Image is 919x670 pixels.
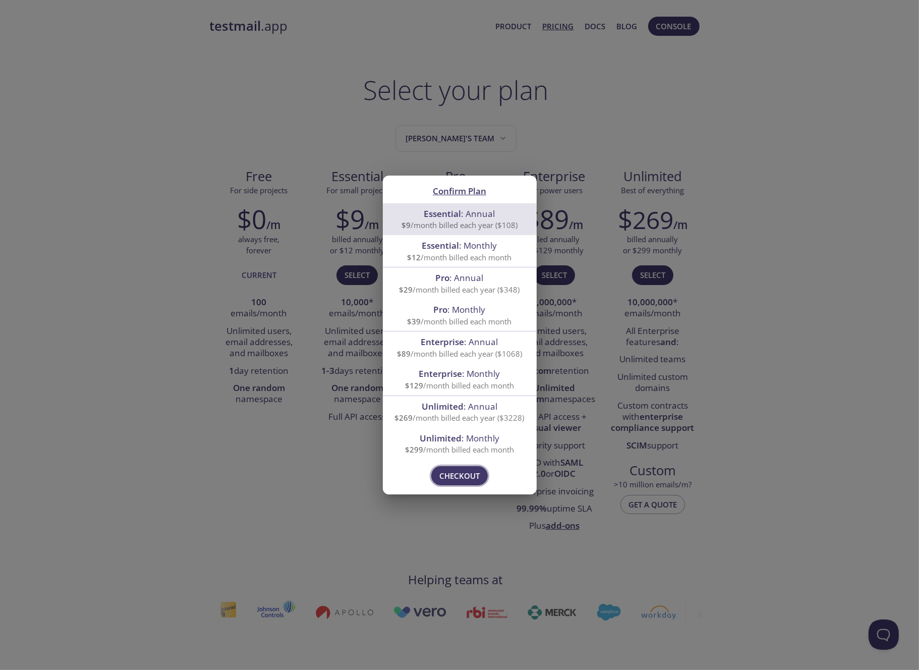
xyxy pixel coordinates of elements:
[419,368,500,379] span: : Monthly
[439,469,480,482] span: Checkout
[420,432,462,444] span: Unlimited
[395,413,413,423] span: $269
[422,240,459,251] span: Essential
[434,304,448,315] span: Pro
[401,220,411,230] span: $9
[383,396,537,428] div: Unlimited: Annual$269/month billed each year ($3228)
[422,401,464,412] span: Unlimited
[405,380,423,390] span: $129
[424,208,462,219] span: Essential
[383,331,537,363] div: Enterprise: Annual$89/month billed each year ($1068)
[405,444,514,455] span: /month billed each month
[436,272,484,284] span: : Annual
[421,336,498,348] span: : Annual
[422,240,497,251] span: : Monthly
[399,285,413,295] span: $29
[405,380,514,390] span: /month billed each month
[422,401,497,412] span: : Annual
[420,432,499,444] span: : Monthly
[408,316,512,326] span: /month billed each month
[383,363,537,395] div: Enterprise: Monthly$129/month billed each month
[405,444,423,455] span: $299
[436,272,450,284] span: Pro
[397,349,411,359] span: $89
[421,336,465,348] span: Enterprise
[383,428,537,460] div: Unlimited: Monthly$299/month billed each month
[424,208,495,219] span: : Annual
[399,285,520,295] span: /month billed each year ($348)
[397,349,522,359] span: /month billed each year ($1068)
[383,267,537,299] div: Pro: Annual$29/month billed each year ($348)
[401,220,518,230] span: /month billed each year ($108)
[408,252,421,262] span: $12
[433,185,486,197] span: Confirm Plan
[395,413,525,423] span: /month billed each year ($3228)
[408,316,421,326] span: $39
[383,235,537,267] div: Essential: Monthly$12/month billed each month
[383,299,537,331] div: Pro: Monthly$39/month billed each month
[408,252,512,262] span: /month billed each month
[431,466,488,485] button: Checkout
[419,368,463,379] span: Enterprise
[434,304,486,315] span: : Monthly
[383,203,537,235] div: Essential: Annual$9/month billed each year ($108)
[383,203,537,460] ul: confirm plan selection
